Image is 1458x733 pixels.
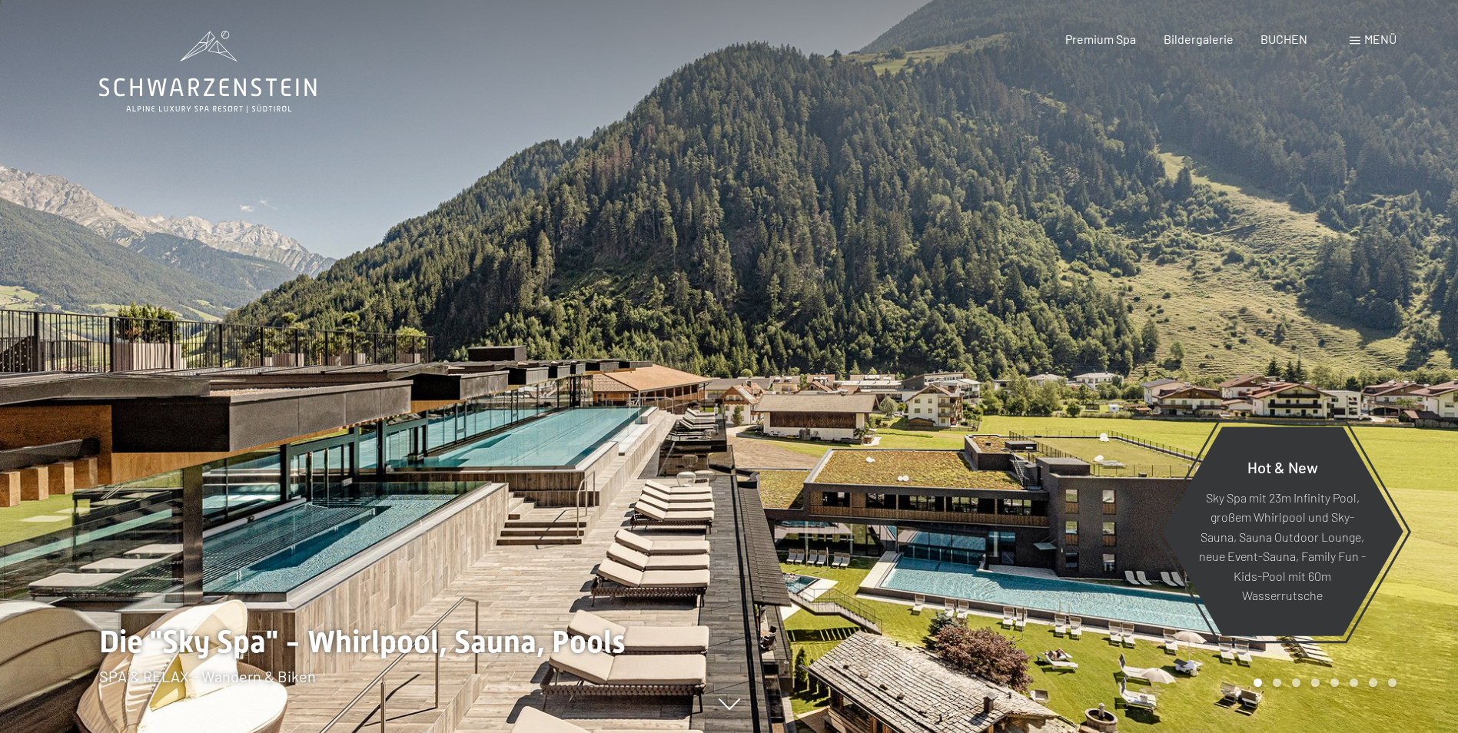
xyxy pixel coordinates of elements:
div: Carousel Page 6 [1350,678,1358,687]
div: Carousel Page 4 [1311,678,1320,687]
a: Premium Spa [1065,32,1136,46]
div: Carousel Page 1 (Current Slide) [1254,678,1262,687]
p: Sky Spa mit 23m Infinity Pool, großem Whirlpool und Sky-Sauna, Sauna Outdoor Lounge, neue Event-S... [1199,487,1366,605]
div: Carousel Pagination [1248,678,1397,687]
a: Hot & New Sky Spa mit 23m Infinity Pool, großem Whirlpool und Sky-Sauna, Sauna Outdoor Lounge, ne... [1161,426,1404,637]
div: Carousel Page 5 [1330,678,1339,687]
span: Menü [1364,32,1397,46]
div: Carousel Page 3 [1292,678,1300,687]
a: Bildergalerie [1164,32,1234,46]
a: BUCHEN [1260,32,1307,46]
span: Hot & New [1247,457,1318,476]
div: Carousel Page 7 [1369,678,1377,687]
div: Carousel Page 8 [1388,678,1397,687]
div: Carousel Page 2 [1273,678,1281,687]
